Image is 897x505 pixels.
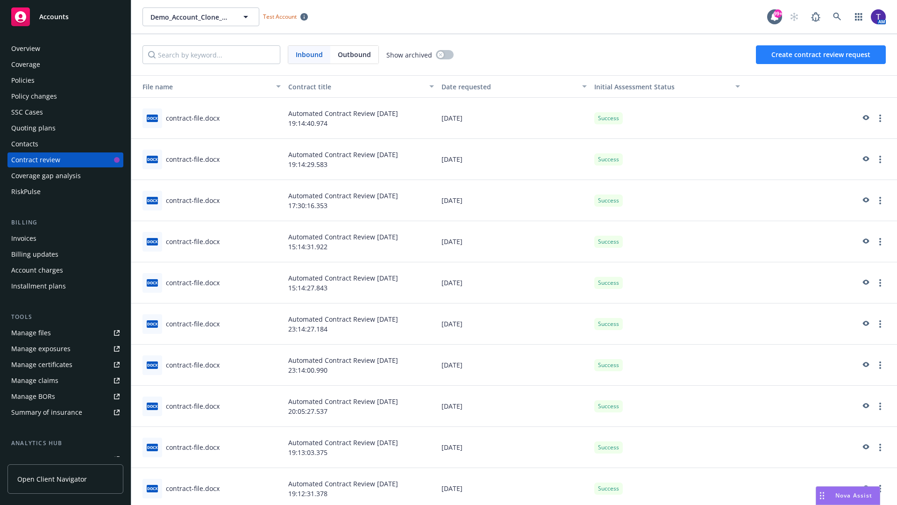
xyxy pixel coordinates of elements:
[147,197,158,204] span: docx
[7,218,123,227] div: Billing
[7,137,123,151] a: Contacts
[598,443,619,452] span: Success
[11,373,58,388] div: Manage claims
[11,89,57,104] div: Policy changes
[860,483,871,494] a: preview
[147,444,158,451] span: docx
[438,427,591,468] div: [DATE]
[147,156,158,163] span: docx
[11,105,43,120] div: SSC Cases
[39,13,69,21] span: Accounts
[7,312,123,322] div: Tools
[166,319,220,329] div: contract-file.docx
[7,4,123,30] a: Accounts
[598,320,619,328] span: Success
[774,9,782,18] div: 99+
[594,82,675,91] span: Initial Assessment Status
[166,442,220,452] div: contract-file.docx
[285,139,438,180] div: Automated Contract Review [DATE] 19:14:29.583
[11,452,89,467] div: Loss summary generator
[438,221,591,262] div: [DATE]
[296,50,323,59] span: Inbound
[263,13,297,21] span: Test Account
[11,247,58,262] div: Billing updates
[860,113,871,124] a: preview
[875,195,886,206] a: more
[285,98,438,139] div: Automated Contract Review [DATE] 19:14:40.974
[166,401,220,411] div: contract-file.docx
[594,82,730,92] div: Toggle SortBy
[11,73,35,88] div: Policies
[598,155,619,164] span: Success
[598,279,619,287] span: Success
[438,345,591,386] div: [DATE]
[11,279,66,294] div: Installment plans
[7,152,123,167] a: Contract review
[438,386,591,427] div: [DATE]
[285,345,438,386] div: Automated Contract Review [DATE] 23:14:00.990
[11,152,60,167] div: Contract review
[7,89,123,104] a: Policy changes
[11,57,40,72] div: Coverage
[147,485,158,492] span: docx
[875,154,886,165] a: more
[875,277,886,289] a: more
[11,263,63,278] div: Account charges
[7,105,123,120] a: SSC Cases
[7,168,123,183] a: Coverage gap analysis
[338,50,371,59] span: Outbound
[259,12,312,22] span: Test Account
[598,484,619,493] span: Success
[135,82,271,92] div: Toggle SortBy
[875,113,886,124] a: more
[7,121,123,136] a: Quoting plans
[7,279,123,294] a: Installment plans
[598,238,619,246] span: Success
[7,73,123,88] a: Policies
[147,115,158,122] span: docx
[285,262,438,303] div: Automated Contract Review [DATE] 15:14:27.843
[438,303,591,345] div: [DATE]
[7,41,123,56] a: Overview
[11,168,81,183] div: Coverage gap analysis
[142,7,259,26] button: Demo_Account_Clone_QA_CR_Tests_Client
[166,483,220,493] div: contract-file.docx
[875,401,886,412] a: more
[875,442,886,453] a: more
[785,7,804,26] a: Start snowing
[166,237,220,246] div: contract-file.docx
[11,184,41,199] div: RiskPulse
[816,487,828,505] div: Drag to move
[11,137,38,151] div: Contacts
[7,341,123,356] span: Manage exposures
[166,113,220,123] div: contract-file.docx
[288,46,330,64] span: Inbound
[771,50,870,59] span: Create contract review request
[11,389,55,404] div: Manage BORs
[11,357,72,372] div: Manage certificates
[7,263,123,278] a: Account charges
[147,238,158,245] span: docx
[871,9,886,24] img: photo
[598,361,619,369] span: Success
[835,491,872,499] span: Nova Assist
[7,325,123,340] a: Manage files
[285,75,438,98] button: Contract title
[147,320,158,327] span: docx
[11,405,82,420] div: Summary of insurance
[11,231,36,246] div: Invoices
[147,279,158,286] span: docx
[285,303,438,345] div: Automated Contract Review [DATE] 23:14:27.184
[7,389,123,404] a: Manage BORs
[7,452,123,467] a: Loss summary generator
[135,82,271,92] div: File name
[288,82,424,92] div: Contract title
[11,325,51,340] div: Manage files
[875,236,886,247] a: more
[150,12,231,22] span: Demo_Account_Clone_QA_CR_Tests_Client
[166,360,220,370] div: contract-file.docx
[438,98,591,139] div: [DATE]
[7,405,123,420] a: Summary of insurance
[142,45,280,64] input: Search by keyword...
